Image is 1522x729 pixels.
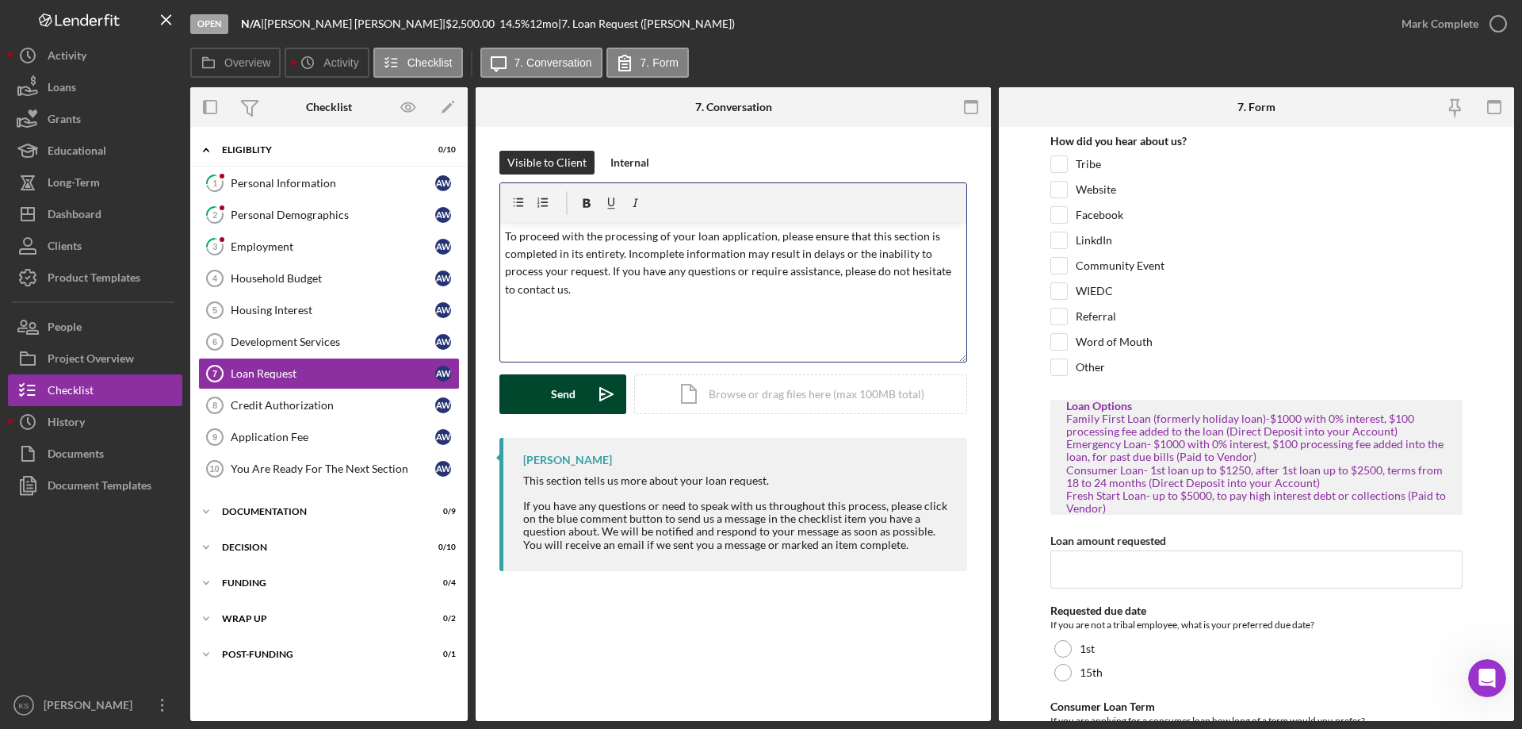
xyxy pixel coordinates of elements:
a: 4Household BudgetAW [198,263,460,294]
div: Development Services [231,336,435,348]
label: Community Event [1076,258,1164,274]
div: Personal Demographics [231,209,435,221]
div: A W [435,239,451,255]
button: Send [499,374,626,414]
div: Checklist [306,101,352,113]
button: Internal [602,151,657,175]
div: Loans [48,71,76,107]
div: Mark Complete [1402,8,1478,40]
div: Loan Request [231,367,435,380]
label: 1st [1080,643,1095,655]
button: Educational [8,135,182,167]
div: Decision [222,543,416,552]
button: Overview [190,48,281,78]
div: Eligiblity [222,145,416,155]
div: Wrap up [222,614,416,623]
div: A W [435,429,451,445]
div: People [48,311,82,347]
a: Activity [8,40,182,71]
div: Checklist [48,374,94,410]
label: Website [1076,182,1116,198]
label: Word of Mouth [1076,334,1153,350]
a: Documents [8,438,182,470]
div: Requested due date [1050,604,1463,617]
div: Internal [610,151,649,175]
button: Loans [8,71,182,103]
div: Activity [48,40,86,75]
div: 0 / 10 [427,145,456,155]
div: [PERSON_NAME] [523,454,612,466]
label: Loan amount requested [1050,534,1166,547]
div: 0 / 9 [427,507,456,516]
label: Tribe [1076,156,1101,172]
div: 7. Conversation [695,101,772,113]
div: If you are applying for a consumer loan how long of a term would you prefer? [1050,713,1463,729]
a: 3EmploymentAW [198,231,460,263]
button: History [8,406,182,438]
div: Consumer Loan Term [1050,700,1463,713]
button: Activity [285,48,369,78]
div: Family First Loan (formerly holiday loan)-$1000 with 0% interest, $100 processing fee added to th... [1066,412,1447,515]
button: Long-Term [8,167,182,198]
div: Long-Term [48,167,100,202]
a: 7Loan RequestAW [198,358,460,389]
a: 8Credit AuthorizationAW [198,389,460,421]
button: Product Templates [8,262,182,294]
p: To proceed with the processing of your loan application, please ensure that this section is compl... [505,228,962,299]
button: 7. Form [606,48,689,78]
button: Dashboard [8,198,182,230]
div: 0 / 4 [427,578,456,588]
div: A W [435,302,451,318]
div: A W [435,207,451,223]
tspan: 10 [209,464,219,474]
label: LinkdIn [1076,232,1112,248]
tspan: 4 [212,274,218,283]
div: Funding [222,578,416,588]
div: Documents [48,438,104,474]
div: Loan Options [1066,400,1447,412]
button: 7. Conversation [480,48,602,78]
div: Housing Interest [231,304,435,317]
div: Household Budget [231,272,435,285]
label: Overview [224,56,270,69]
button: Checklist [373,48,463,78]
div: A W [435,397,451,413]
label: Checklist [407,56,453,69]
button: People [8,311,182,343]
button: Checklist [8,374,182,406]
div: Document Templates [48,470,151,505]
div: A W [435,270,451,286]
b: N/A [241,17,261,30]
button: Clients [8,230,182,262]
div: 7. Form [1237,101,1275,113]
div: 0 / 10 [427,543,456,552]
tspan: 2 [212,209,217,220]
div: [PERSON_NAME] [PERSON_NAME] | [264,17,446,30]
div: Send [551,374,576,414]
div: 0 / 2 [427,614,456,623]
div: Visible to Client [507,151,587,175]
div: Post-Funding [222,650,416,659]
div: You Are Ready For The Next Section [231,462,435,475]
div: Clients [48,230,82,266]
div: History [48,406,85,442]
label: 7. Form [641,56,679,69]
div: Application Fee [231,431,435,443]
div: A W [435,334,451,350]
div: Educational [48,135,106,171]
div: A W [435,366,451,382]
div: Personal Information [231,177,435,190]
tspan: 9 [212,432,217,442]
div: Credit Authorization [231,399,435,412]
div: Employment [231,240,435,253]
div: Product Templates [48,262,140,297]
label: 7. Conversation [514,56,592,69]
div: Open [190,14,228,34]
div: Documentation [222,507,416,516]
a: 1Personal InformationAW [198,167,460,199]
